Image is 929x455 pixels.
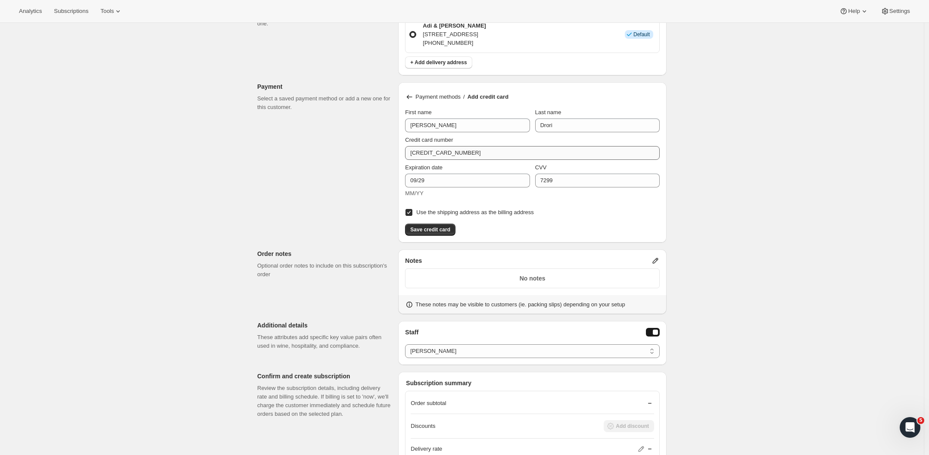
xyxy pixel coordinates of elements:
span: Tools [100,8,114,15]
p: [PHONE_NUMBER] [423,39,486,47]
button: Save credit card [405,224,455,236]
p: No notes [411,274,654,283]
p: Payment methods [415,93,461,101]
span: Default [633,31,650,38]
p: Order subtotal [411,399,446,408]
p: Review the subscription details, including delivery rate and billing schedule. If billing is set ... [257,384,391,418]
p: Add credit card [468,93,508,101]
span: Expiration date [405,164,443,171]
button: Subscriptions [49,5,94,17]
span: Settings [889,8,910,15]
span: Save credit card [410,226,450,233]
p: Delivery rate [411,445,442,453]
span: CVV [535,164,547,171]
p: Payment [257,82,391,91]
p: Additional details [257,321,391,330]
p: These attributes add specific key value pairs often used in wine, hospitality, and compliance. [257,333,391,350]
span: Use the shipping address as the billing address [416,209,533,215]
p: These notes may be visible to customers (ie. packing slips) depending on your setup [415,300,625,309]
p: [STREET_ADDRESS] [423,30,486,39]
button: Analytics [14,5,47,17]
iframe: Intercom live chat [900,417,920,438]
span: Analytics [19,8,42,15]
button: Staff Selector [646,328,660,337]
p: Confirm and create subscription [257,372,391,380]
span: Subscriptions [54,8,88,15]
span: Staff [405,328,418,337]
p: Subscription summary [406,379,660,387]
span: Credit card number [405,137,453,143]
span: 5 [917,417,924,424]
p: Order notes [257,249,391,258]
span: Notes [405,256,422,265]
span: Last name [535,109,561,115]
p: Adi & [PERSON_NAME] [423,22,486,30]
span: + Add delivery address [410,59,467,66]
button: Settings [876,5,915,17]
button: Help [834,5,873,17]
span: First name [405,109,431,115]
span: Help [848,8,860,15]
span: MM/YY [405,190,424,196]
div: / [405,93,660,101]
button: + Add delivery address [405,56,472,69]
p: Select a saved payment method or add a new one for this customer. [257,94,391,112]
button: Tools [95,5,128,17]
p: Optional order notes to include on this subscription's order [257,262,391,279]
p: Discounts [411,422,435,430]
